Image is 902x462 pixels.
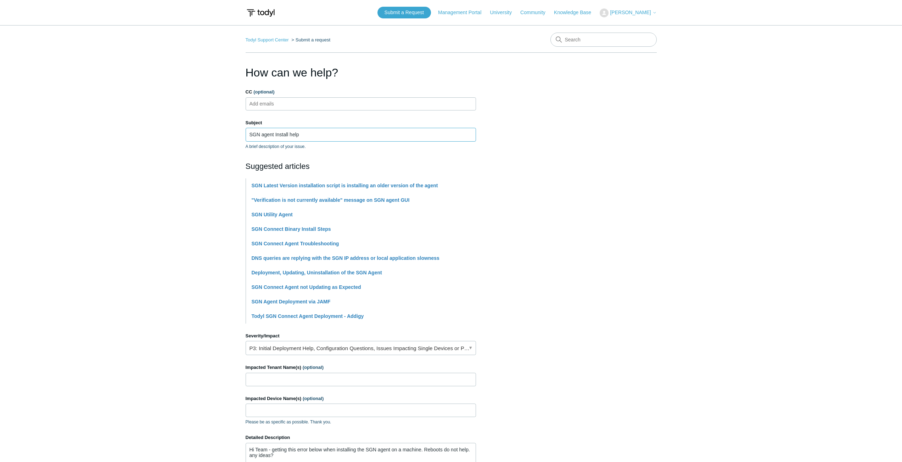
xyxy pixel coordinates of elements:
[520,9,553,16] a: Community
[246,332,476,340] label: Severity/Impact
[252,299,331,304] a: SGN Agent Deployment via JAMF
[246,64,476,81] h1: How can we help?
[303,396,324,401] span: (optional)
[610,10,651,15] span: [PERSON_NAME]
[246,341,476,355] a: P3: Initial Deployment Help, Configuration Questions, Issues Impacting Single Devices or Past Out...
[246,434,476,441] label: Detailed Description
[490,9,519,16] a: University
[246,37,290,42] li: Todyl Support Center
[377,7,431,18] a: Submit a Request
[252,226,331,232] a: SGN Connect Binary Install Steps
[600,8,656,17] button: [PERSON_NAME]
[252,284,361,290] a: SGN Connect Agent not Updating as Expected
[246,160,476,172] h2: Suggested articles
[252,313,364,319] a: Todyl SGN Connect Agent Deployment - Addigy
[247,98,289,109] input: Add emails
[246,37,289,42] a: Todyl Support Center
[246,119,476,126] label: Subject
[550,33,657,47] input: Search
[303,365,324,370] span: (optional)
[252,270,382,275] a: Deployment, Updating, Uninstallation of the SGN Agent
[252,241,339,246] a: SGN Connect Agent Troubleshooting
[438,9,488,16] a: Management Portal
[252,255,439,261] a: DNS queries are replying with the SGN IP address or local application slowness
[246,143,476,150] p: A brief description of your issue.
[252,197,410,203] a: "Verification is not currently available" message on SGN agent GUI
[246,364,476,371] label: Impacted Tenant Name(s)
[246,419,476,425] p: Please be as specific as possible. Thank you.
[253,89,274,95] span: (optional)
[246,6,276,19] img: Todyl Support Center Help Center home page
[246,395,476,402] label: Impacted Device Name(s)
[554,9,598,16] a: Knowledge Base
[252,183,438,188] a: SGN Latest Version installation script is installing an older version of the agent
[246,89,476,96] label: CC
[252,212,293,217] a: SGN Utility Agent
[290,37,330,42] li: Submit a request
